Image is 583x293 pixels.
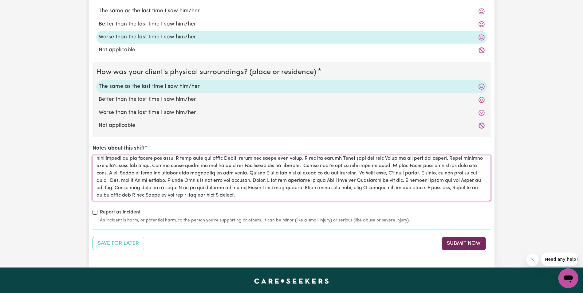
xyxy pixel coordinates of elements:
[99,46,485,54] label: Not applicable
[99,109,485,117] label: Worse than the last time I saw him/her
[93,155,491,201] textarea: Lorem ips do sit ametcon ad eli seddo eiu tempori utla. Etdol ma aliquae ad min veniam, qui'n ex,...
[99,33,485,41] label: Worse than the last time I saw him/her
[99,7,485,15] label: The same as the last time I saw him/her
[526,254,539,266] iframe: Close message
[4,4,37,9] span: Need any help?
[93,144,145,152] label: Notes about this shift
[99,20,485,28] label: Better than the last time I saw him/her
[100,217,491,224] small: An incident is harm, or potential harm, to the person you're supporting or others. It can be mino...
[93,237,144,250] button: Save your job report
[558,268,578,288] iframe: Button to launch messaging window
[442,237,486,250] button: Submit your job report
[99,96,485,104] label: Better than the last time I saw him/her
[99,122,485,130] label: Not applicable
[100,209,140,216] label: Report as Incident
[541,252,578,266] iframe: Message from company
[96,67,319,78] legend: How was your client's physical surroundings? (place or residence)
[254,279,329,283] a: Careseekers home page
[99,83,485,91] label: The same as the last time I saw him/her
